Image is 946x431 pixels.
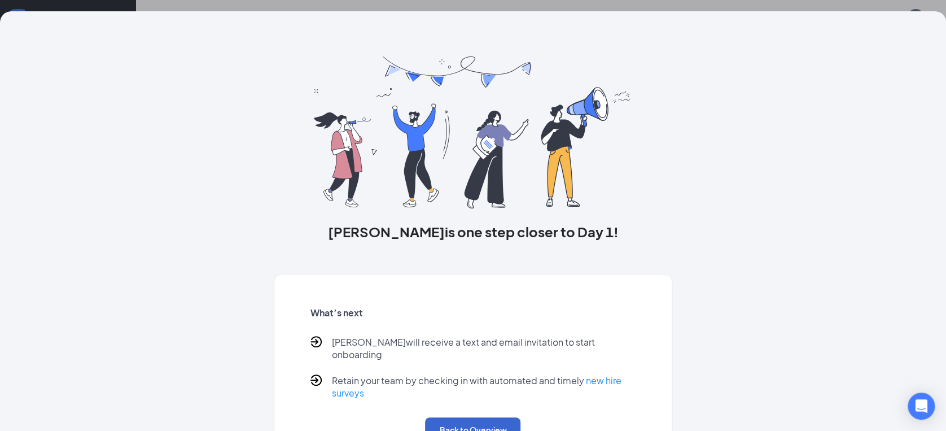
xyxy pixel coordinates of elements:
div: Open Intercom Messenger [908,393,935,420]
h5: What’s next [310,307,636,319]
a: new hire surveys [332,375,621,399]
p: Retain your team by checking in with automated and timely [332,375,636,399]
img: you are all set [314,56,632,208]
h3: [PERSON_NAME] is one step closer to Day 1! [274,222,672,241]
p: [PERSON_NAME] will receive a text and email invitation to start onboarding [332,336,636,361]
